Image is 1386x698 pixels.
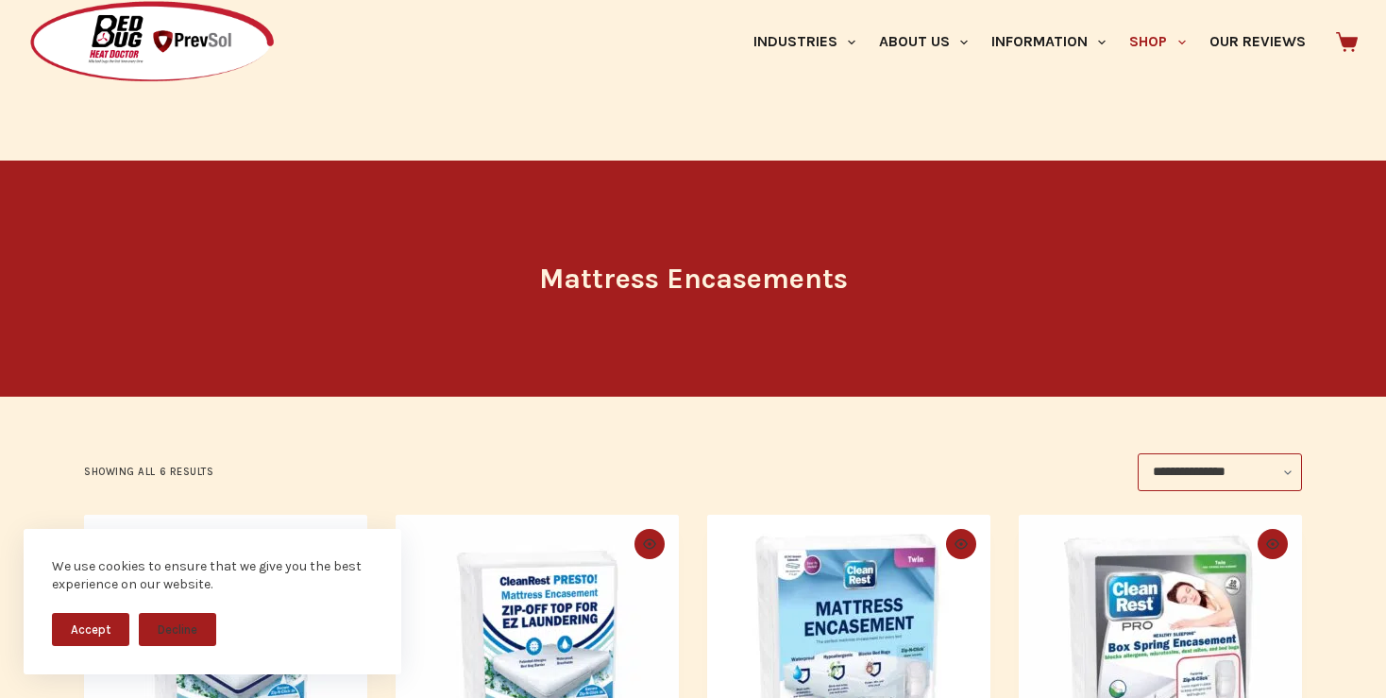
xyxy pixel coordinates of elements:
h1: Mattress Encasements [339,258,1047,300]
button: Quick view toggle [1258,529,1288,559]
button: Decline [139,613,216,646]
button: Quick view toggle [946,529,976,559]
p: Showing all 6 results [84,464,214,481]
div: We use cookies to ensure that we give you the best experience on our website. [52,557,373,594]
select: Shop order [1138,453,1302,491]
button: Quick view toggle [634,529,665,559]
button: Accept [52,613,129,646]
